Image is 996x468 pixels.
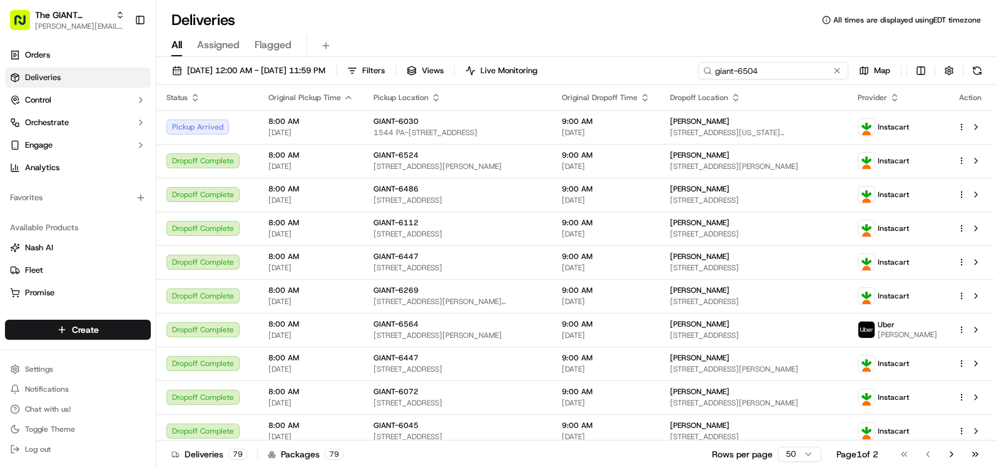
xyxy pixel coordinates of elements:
span: Fleet [25,265,43,276]
span: GIANT-6486 [373,184,419,194]
span: [DATE] [268,432,353,442]
span: Dropoff Location [670,93,728,103]
a: 📗Knowledge Base [8,176,101,199]
span: Instacart [878,223,909,233]
button: Views [401,62,449,79]
span: Settings [25,364,53,374]
a: Powered byPylon [88,211,151,221]
img: profile_instacart_ahold_partner.png [858,119,875,135]
span: [STREET_ADDRESS][PERSON_NAME] [373,330,542,340]
span: 8:00 AM [268,387,353,397]
a: Orders [5,45,151,65]
span: [DATE] [562,432,650,442]
span: [DATE] [562,263,650,273]
span: 9:00 AM [562,387,650,397]
span: Instacart [878,190,909,200]
button: Start new chat [213,123,228,138]
span: 9:00 AM [562,353,650,363]
a: 💻API Documentation [101,176,206,199]
div: Available Products [5,218,151,238]
button: The GIANT Company[PERSON_NAME][EMAIL_ADDRESS][DOMAIN_NAME] [5,5,130,35]
div: Favorites [5,188,151,208]
span: 8:00 AM [268,252,353,262]
span: [STREET_ADDRESS][PERSON_NAME][PERSON_NAME] [373,297,542,307]
span: Status [166,93,188,103]
span: Pickup Location [373,93,429,103]
span: Notifications [25,384,69,394]
button: Settings [5,360,151,378]
button: Map [853,62,896,79]
span: 8:00 AM [268,420,353,430]
img: profile_instacart_ahold_partner.png [858,423,875,439]
span: Create [72,323,99,336]
span: Original Dropoff Time [562,93,638,103]
input: Got a question? Start typing here... [33,81,225,94]
img: profile_instacart_ahold_partner.png [858,254,875,270]
button: Fleet [5,260,151,280]
img: profile_instacart_ahold_partner.png [858,389,875,405]
button: Refresh [968,62,986,79]
button: Chat with us! [5,400,151,418]
span: Control [25,94,51,106]
span: All [171,38,182,53]
span: [STREET_ADDRESS] [670,432,838,442]
input: Type to search [698,62,848,79]
button: Filters [342,62,390,79]
span: [STREET_ADDRESS] [670,263,838,273]
span: 8:00 AM [268,285,353,295]
span: GIANT-6112 [373,218,419,228]
span: Map [874,65,890,76]
span: [PERSON_NAME] [878,330,937,340]
span: [DATE] [562,364,650,374]
button: [DATE] 12:00 AM - [DATE] 11:59 PM [166,62,331,79]
span: [DATE] [268,364,353,374]
span: [DATE] [268,330,353,340]
span: 9:00 AM [562,150,650,160]
div: Deliveries [171,448,247,460]
span: [DATE] [268,229,353,239]
span: GIANT-6524 [373,150,419,160]
span: All times are displayed using EDT timezone [833,15,981,25]
div: Start new chat [43,120,205,132]
button: [PERSON_NAME][EMAIL_ADDRESS][DOMAIN_NAME] [35,21,124,31]
span: 8:00 AM [268,218,353,228]
button: The GIANT Company [35,9,111,21]
span: [DATE] [562,195,650,205]
button: Orchestrate [5,113,151,133]
button: Log out [5,440,151,458]
img: Nash [13,13,38,38]
span: Provider [858,93,887,103]
span: [STREET_ADDRESS] [373,432,542,442]
span: [PERSON_NAME] [670,218,729,228]
span: GIANT-6564 [373,319,419,329]
img: profile_instacart_ahold_partner.png [858,355,875,372]
a: Deliveries [5,68,151,88]
span: [DATE] [562,229,650,239]
span: [DATE] [562,297,650,307]
span: Chat with us! [25,404,71,414]
span: [DATE] [562,398,650,408]
span: [DATE] [268,263,353,273]
span: Nash AI [25,242,53,253]
span: 9:00 AM [562,319,650,329]
span: [STREET_ADDRESS][US_STATE][PERSON_NAME] [670,128,838,138]
img: profile_instacart_ahold_partner.png [858,186,875,203]
span: [DATE] [562,161,650,171]
span: [PERSON_NAME] [670,252,729,262]
div: 💻 [106,183,116,193]
img: 1736555255976-a54dd68f-1ca7-489b-9aae-adbdc363a1c4 [13,120,35,142]
a: Fleet [10,265,146,276]
span: 8:00 AM [268,116,353,126]
button: Nash AI [5,238,151,258]
div: 79 [325,449,343,460]
span: GIANT-6030 [373,116,419,126]
span: API Documentation [118,181,201,194]
span: [STREET_ADDRESS] [670,195,838,205]
span: [STREET_ADDRESS][PERSON_NAME] [670,161,838,171]
span: 8:00 AM [268,319,353,329]
span: [DATE] [268,128,353,138]
span: Promise [25,287,54,298]
span: GIANT-6447 [373,353,419,363]
span: [PERSON_NAME] [670,116,729,126]
span: Pylon [124,212,151,221]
